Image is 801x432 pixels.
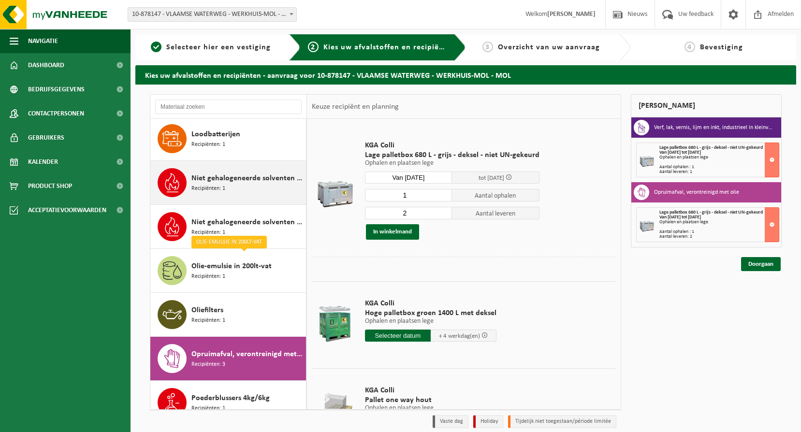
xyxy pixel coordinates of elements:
[191,316,225,325] span: Recipiënten: 1
[659,220,779,225] div: Ophalen en plaatsen lege
[128,7,297,22] span: 10-878147 - VLAAMSE WATERWEG - WERKHUIS-MOL - MOL
[365,150,539,160] span: Lage palletbox 680 L - grijs - deksel - niet UN-gekeurd
[654,120,774,135] h3: Verf, lak, vernis, lijm en inkt, industrieel in kleinverpakking - Gietmortel (MC-DUR 1077 FG)
[684,42,695,52] span: 4
[150,293,306,337] button: Oliefilters Recipiënten: 1
[452,207,539,219] span: Aantal leveren
[631,94,782,117] div: [PERSON_NAME]
[659,215,701,220] strong: Van [DATE] tot [DATE]
[191,140,225,149] span: Recipiënten: 1
[365,395,496,405] span: Pallet one way hout
[365,318,496,325] p: Ophalen en plaatsen lege
[308,42,319,52] span: 2
[191,216,304,228] span: Niet gehalogeneerde solventen - hoogcalorisch in kleinverpakking
[191,173,304,184] span: Niet gehalogeneerde solventen - hoogcalorisch in 200lt-vat
[191,184,225,193] span: Recipiënten: 1
[307,95,404,119] div: Keuze recipiënt en planning
[365,299,496,308] span: KGA Colli
[659,234,779,239] div: Aantal leveren: 2
[140,42,281,53] a: 1Selecteer hier een vestiging
[191,304,223,316] span: Oliefilters
[28,77,85,101] span: Bedrijfsgegevens
[366,224,419,240] button: In winkelmand
[498,43,600,51] span: Overzicht van uw aanvraag
[28,198,106,222] span: Acceptatievoorwaarden
[28,150,58,174] span: Kalender
[365,386,496,395] span: KGA Colli
[439,333,480,339] span: + 4 werkdag(en)
[700,43,743,51] span: Bevestiging
[323,43,456,51] span: Kies uw afvalstoffen en recipiënten
[508,415,616,428] li: Tijdelijk niet toegestaan/période limitée
[150,337,306,381] button: Opruimafval, verontreinigd met olie Recipiënten: 3
[452,189,539,202] span: Aantal ophalen
[365,405,496,412] p: Ophalen en plaatsen lege
[150,381,306,425] button: Poederblussers 4kg/6kg Recipiënten: 1
[150,117,306,161] button: Loodbatterijen Recipiënten: 1
[28,53,64,77] span: Dashboard
[150,161,306,205] button: Niet gehalogeneerde solventen - hoogcalorisch in 200lt-vat Recipiënten: 1
[28,126,64,150] span: Gebruikers
[155,100,302,114] input: Materiaal zoeken
[191,129,240,140] span: Loodbatterijen
[547,11,596,18] strong: [PERSON_NAME]
[191,272,225,281] span: Recipiënten: 1
[28,174,72,198] span: Product Shop
[741,257,781,271] a: Doorgaan
[479,175,504,181] span: tot [DATE]
[151,42,161,52] span: 1
[365,141,539,150] span: KGA Colli
[482,42,493,52] span: 3
[473,415,503,428] li: Holiday
[365,160,539,167] p: Ophalen en plaatsen lege
[654,185,739,200] h3: Opruimafval, verontreinigd met olie
[433,415,468,428] li: Vaste dag
[365,330,431,342] input: Selecteer datum
[365,308,496,318] span: Hoge palletbox groen 1400 L met deksel
[28,101,84,126] span: Contactpersonen
[191,348,304,360] span: Opruimafval, verontreinigd met olie
[659,210,763,215] span: Lage palletbox 680 L - grijs - deksel - niet UN-gekeurd
[191,360,225,369] span: Recipiënten: 3
[659,165,779,170] div: Aantal ophalen : 1
[191,260,272,272] span: Olie-emulsie in 200lt-vat
[365,172,452,184] input: Selecteer datum
[150,205,306,249] button: Niet gehalogeneerde solventen - hoogcalorisch in kleinverpakking Recipiënten: 1
[659,155,779,160] div: Ophalen en plaatsen lege
[135,65,796,84] h2: Kies uw afvalstoffen en recipiënten - aanvraag voor 10-878147 - VLAAMSE WATERWEG - WERKHUIS-MOL -...
[150,249,306,293] button: Olie-emulsie in 200lt-vat Recipiënten: 1
[659,150,701,155] strong: Van [DATE] tot [DATE]
[28,29,58,53] span: Navigatie
[166,43,271,51] span: Selecteer hier een vestiging
[191,228,225,237] span: Recipiënten: 1
[659,230,779,234] div: Aantal ophalen : 1
[659,170,779,174] div: Aantal leveren: 1
[191,392,270,404] span: Poederblussers 4kg/6kg
[128,8,296,21] span: 10-878147 - VLAAMSE WATERWEG - WERKHUIS-MOL - MOL
[659,145,763,150] span: Lage palletbox 680 L - grijs - deksel - niet UN-gekeurd
[191,404,225,413] span: Recipiënten: 1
